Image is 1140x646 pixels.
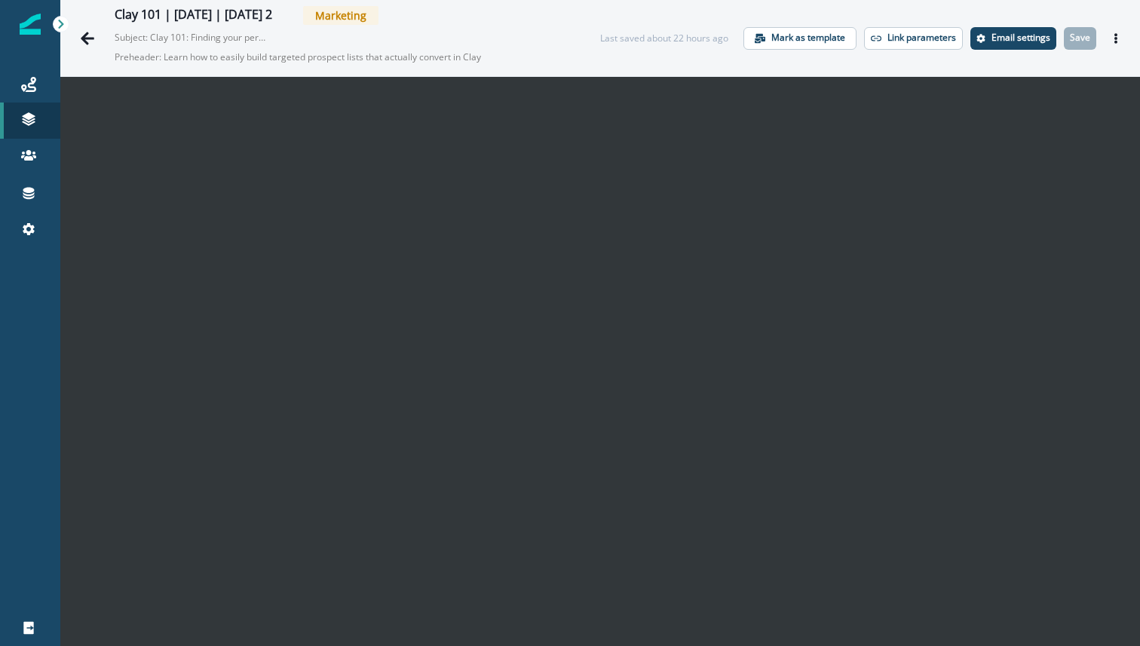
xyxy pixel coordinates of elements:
[771,32,845,43] p: Mark as template
[1104,27,1128,50] button: Actions
[303,6,378,25] span: Marketing
[864,27,963,50] button: Link parameters
[1064,27,1096,50] button: Save
[970,27,1056,50] button: Settings
[20,14,41,35] img: Inflection
[115,25,265,44] p: Subject: Clay 101: Finding your perfect leads
[991,32,1050,43] p: Email settings
[115,8,272,24] div: Clay 101 | [DATE] | [DATE] 2
[600,32,728,45] div: Last saved about 22 hours ago
[72,23,103,54] button: Go back
[115,44,492,70] p: Preheader: Learn how to easily build targeted prospect lists that actually convert in Clay
[1070,32,1090,43] p: Save
[743,27,857,50] button: Mark as template
[887,32,956,43] p: Link parameters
